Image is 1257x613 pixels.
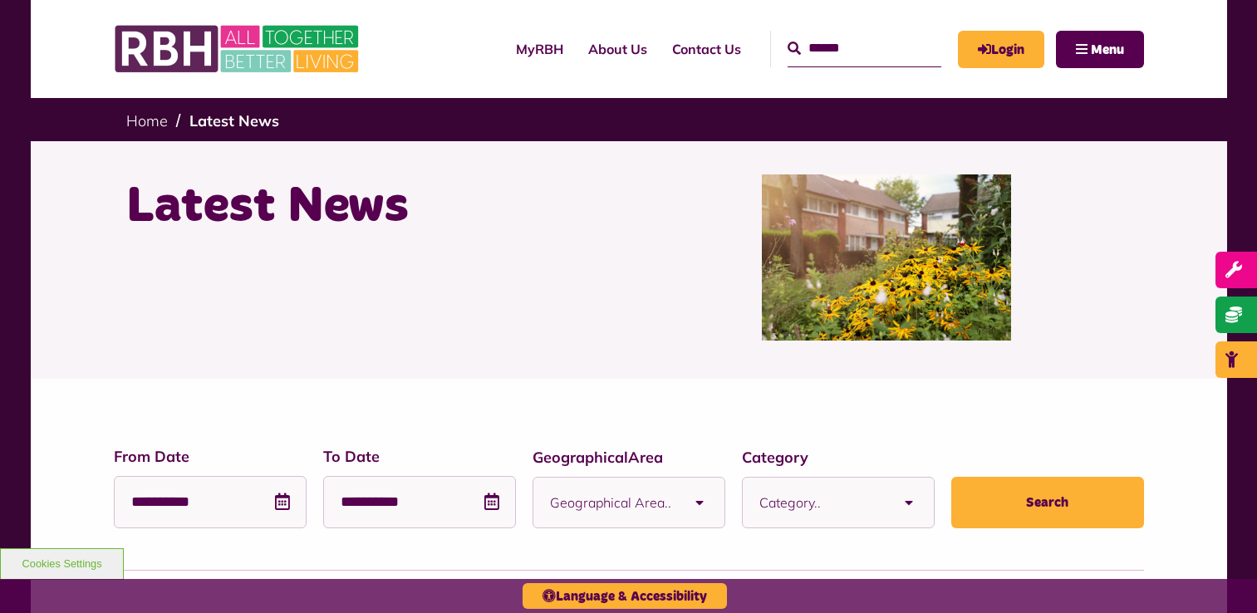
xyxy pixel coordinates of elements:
[126,111,168,130] a: Home
[759,478,884,527] span: Category..
[503,27,576,71] a: MyRBH
[323,476,516,528] input: Text field
[323,445,516,468] label: To Date
[189,111,279,130] a: Latest News
[523,583,727,609] button: Language & Accessibility
[1182,538,1257,613] iframe: Netcall Web Assistant for live chat
[126,174,616,239] h1: Latest News
[788,31,941,66] input: Search
[958,31,1044,68] a: MyRBH
[660,27,754,71] a: Contact Us
[762,174,1011,341] img: SAZ MEDIA RBH HOUSING4
[1091,43,1124,56] span: Menu
[550,478,675,527] span: Geographical Area..
[114,476,307,528] input: Text field
[1056,31,1144,68] button: Navigation
[576,27,660,71] a: About Us
[114,445,307,468] label: From Date
[533,446,725,468] label: GeographicalArea
[951,477,1144,528] button: Search
[742,446,935,468] label: Category
[114,17,363,81] img: RBH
